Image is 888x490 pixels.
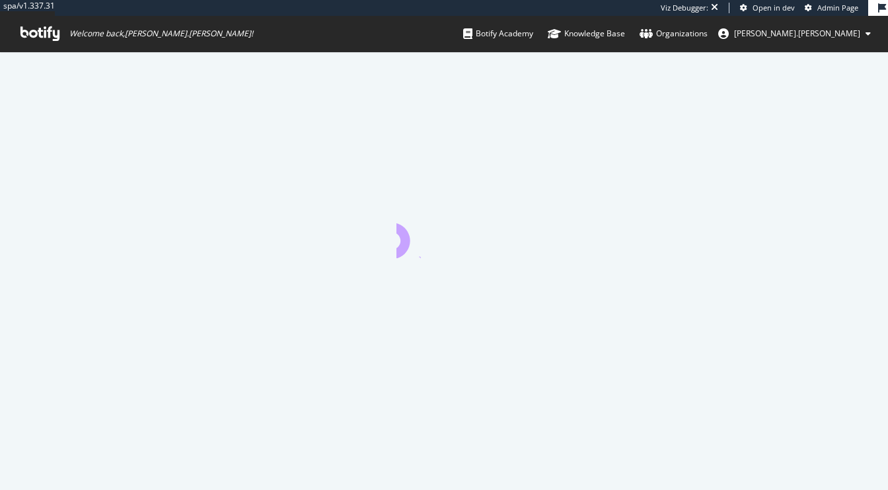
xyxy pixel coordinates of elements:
[805,3,858,13] a: Admin Page
[548,16,625,52] a: Knowledge Base
[661,3,708,13] div: Viz Debugger:
[753,3,795,13] span: Open in dev
[708,23,881,44] button: [PERSON_NAME].[PERSON_NAME]
[463,16,533,52] a: Botify Academy
[463,27,533,40] div: Botify Academy
[734,28,860,39] span: heidi.noonan
[640,27,708,40] div: Organizations
[640,16,708,52] a: Organizations
[548,27,625,40] div: Knowledge Base
[817,3,858,13] span: Admin Page
[740,3,795,13] a: Open in dev
[69,28,253,39] span: Welcome back, [PERSON_NAME].[PERSON_NAME] !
